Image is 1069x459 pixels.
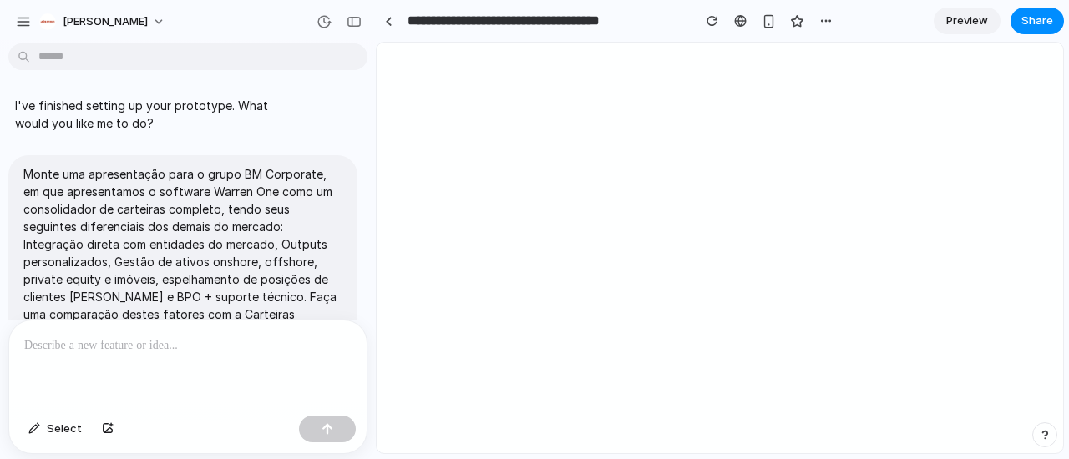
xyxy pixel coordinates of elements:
[946,13,988,29] span: Preview
[33,8,174,35] button: [PERSON_NAME]
[20,416,90,442] button: Select
[47,421,82,437] span: Select
[934,8,1001,34] a: Preview
[63,13,148,30] span: [PERSON_NAME]
[23,165,342,340] p: Monte uma apresentação para o grupo BM Corporate, em que apresentamos o software Warren One como ...
[1021,13,1053,29] span: Share
[1011,8,1064,34] button: Share
[15,97,294,132] p: I've finished setting up your prototype. What would you like me to do?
